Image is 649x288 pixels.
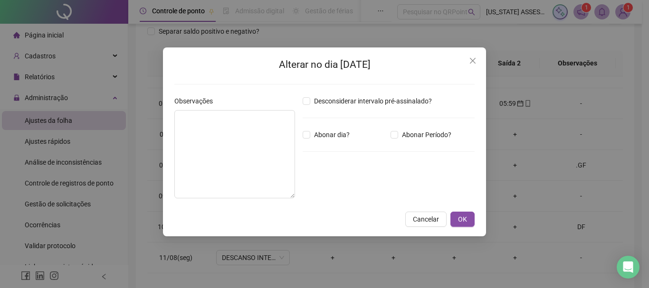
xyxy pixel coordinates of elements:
[405,212,447,227] button: Cancelar
[465,53,480,68] button: Close
[310,130,353,140] span: Abonar dia?
[398,130,455,140] span: Abonar Período?
[617,256,639,279] div: Open Intercom Messenger
[458,214,467,224] span: OK
[174,96,219,106] label: Observações
[174,57,475,73] h2: Alterar no dia [DATE]
[413,214,439,224] span: Cancelar
[469,57,477,65] span: close
[450,212,475,227] button: OK
[310,96,436,106] span: Desconsiderar intervalo pré-assinalado?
